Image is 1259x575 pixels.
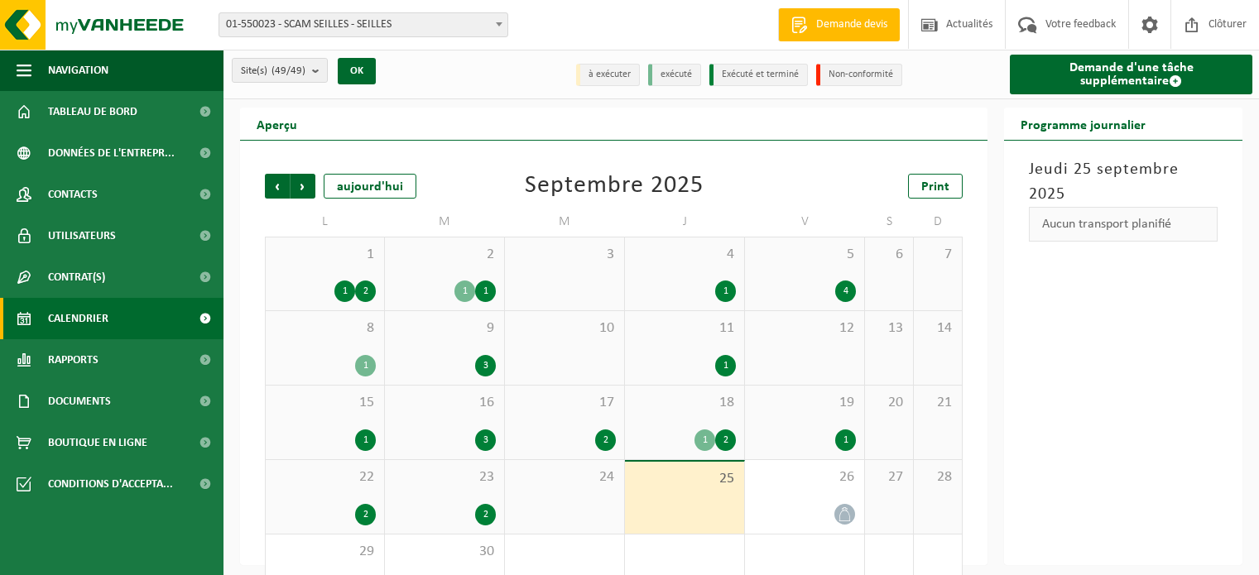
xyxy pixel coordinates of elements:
div: 1 [454,280,475,302]
span: Rapports [48,339,99,381]
span: 8 [274,319,376,338]
a: Print [908,174,963,199]
h2: Aperçu [240,108,314,140]
td: M [505,207,625,237]
span: 23 [393,468,496,486]
span: Utilisateurs [48,215,116,256]
h3: Jeudi 25 septembre 2025 [1029,157,1218,207]
span: 20 [873,394,905,412]
span: 9 [393,319,496,338]
span: 24 [513,468,616,486]
div: 2 [475,504,496,525]
span: Conditions d'accepta... [48,463,173,505]
span: 27 [873,468,905,486]
div: 4 [835,280,856,302]
span: Contacts [48,174,98,215]
div: 3 [475,429,496,451]
button: OK [338,58,376,84]
span: Navigation [48,50,108,91]
span: 19 [753,394,856,412]
span: 26 [753,468,856,486]
li: à exécuter [576,64,640,86]
span: 01-550023 - SCAM SEILLES - SEILLES [219,13,507,36]
div: 3 [475,355,496,376]
div: 1 [334,280,355,302]
span: Print [921,180,949,194]
div: 2 [355,504,376,525]
span: 3 [513,246,616,264]
span: Site(s) [241,59,305,84]
span: 28 [922,468,954,486]
li: Non-conformité [816,64,902,86]
div: aujourd'hui [324,174,416,199]
div: 1 [715,355,736,376]
span: Précédent [265,174,290,199]
span: 4 [633,246,736,264]
span: 30 [393,543,496,561]
div: 1 [694,429,715,451]
span: 12 [753,319,856,338]
td: V [745,207,865,237]
div: 1 [475,280,496,302]
button: Site(s)(49/49) [232,58,328,83]
h2: Programme journalier [1004,108,1162,140]
count: (49/49) [272,65,305,76]
span: 10 [513,319,616,338]
span: Calendrier [48,298,108,339]
div: 2 [715,429,736,451]
div: Septembre 2025 [525,174,704,199]
span: 16 [393,394,496,412]
span: 13 [873,319,905,338]
span: 11 [633,319,736,338]
span: Tableau de bord [48,91,137,132]
div: Aucun transport planifié [1029,207,1218,242]
span: Demande devis [812,17,891,33]
iframe: chat widget [8,539,276,575]
span: 14 [922,319,954,338]
td: M [385,207,505,237]
span: 25 [633,470,736,488]
div: 2 [595,429,616,451]
div: 1 [355,429,376,451]
span: Suivant [291,174,315,199]
span: 1 [274,246,376,264]
span: 29 [274,543,376,561]
span: 01-550023 - SCAM SEILLES - SEILLES [219,12,508,37]
span: 17 [513,394,616,412]
div: 1 [835,429,856,451]
td: L [265,207,385,237]
span: 2 [393,246,496,264]
li: Exécuté et terminé [709,64,808,86]
a: Demande devis [778,8,900,41]
span: Contrat(s) [48,256,105,298]
td: J [625,207,745,237]
span: 21 [922,394,954,412]
td: S [865,207,914,237]
span: 6 [873,246,905,264]
span: 5 [753,246,856,264]
div: 1 [355,355,376,376]
li: exécuté [648,64,701,86]
span: 22 [274,468,376,486]
span: 7 [922,246,954,264]
div: 1 [715,280,736,302]
span: Données de l'entrepr... [48,132,175,174]
span: Boutique en ligne [48,422,147,463]
td: D [914,207,963,237]
span: 18 [633,394,736,412]
span: Documents [48,381,111,422]
a: Demande d'une tâche supplémentaire [1010,55,1252,94]
span: 15 [274,394,376,412]
div: 2 [355,280,376,302]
